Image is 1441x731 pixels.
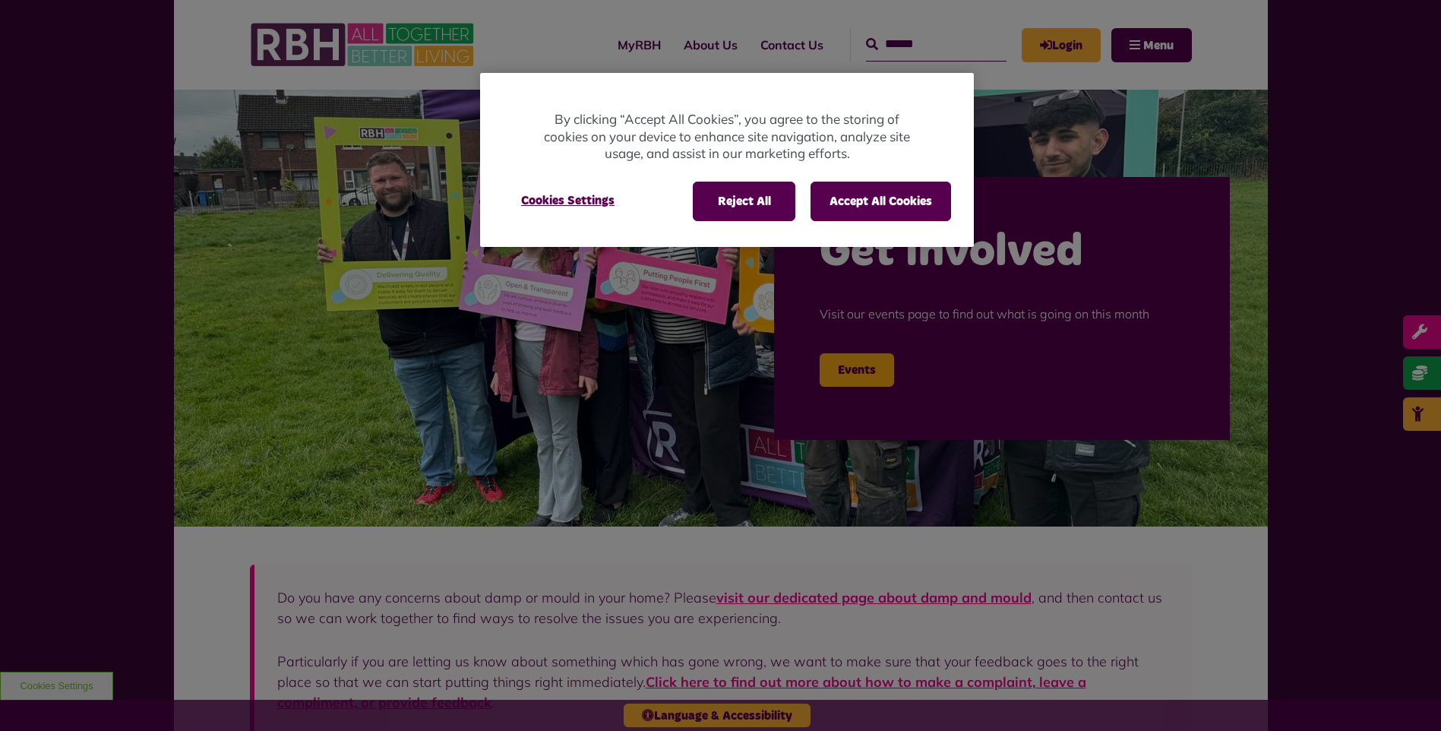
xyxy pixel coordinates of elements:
p: By clicking “Accept All Cookies”, you agree to the storing of cookies on your device to enhance s... [541,111,913,163]
button: Reject All [693,182,795,221]
div: Privacy [480,73,974,247]
button: Accept All Cookies [811,182,951,221]
div: Cookie banner [480,73,974,247]
button: Cookies Settings [503,182,633,220]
